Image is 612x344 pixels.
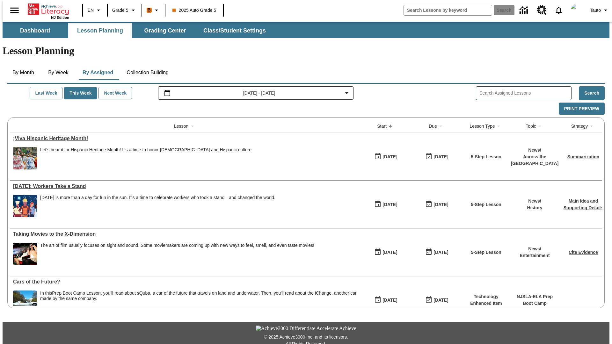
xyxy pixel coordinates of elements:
[3,23,67,38] button: Dashboard
[40,195,275,217] span: Labor Day is more than a day for fun in the sun. It's a time to celebrate workers who took a stan...
[513,293,556,307] p: NJSLA-ELA Prep Boot Camp
[465,293,507,307] p: Technology Enhanced Item
[13,279,357,285] a: Cars of the Future? , Lessons
[40,195,275,200] div: [DATE] is more than a day for fun in the sun. It's a time to celebrate workers who took a stand—a...
[13,279,357,285] div: Cars of the Future?
[148,6,151,14] span: B
[559,103,605,115] button: Print Preview
[174,123,188,129] div: Lesson
[437,122,445,130] button: Sort
[13,136,357,141] a: ¡Viva Hispanic Heritage Month! , Lessons
[77,65,118,80] button: By Assigned
[382,296,397,304] div: [DATE]
[3,45,609,57] h1: Lesson Planning
[64,87,97,99] button: This Week
[144,4,163,16] button: Boost Class color is orange. Change class color
[5,1,24,20] button: Open side menu
[13,195,37,217] img: A banner with a blue background shows an illustrated row of diverse men and women dressed in clot...
[567,2,587,18] button: Select a new avatar
[110,4,140,16] button: Grade: Grade 5, Select a grade
[20,27,50,34] span: Dashboard
[387,122,394,130] button: Sort
[3,334,609,340] p: © 2025 Achieve3000 Inc. and its licensors.
[144,27,186,34] span: Grading Center
[28,2,69,19] div: Home
[13,231,357,237] a: Taking Movies to the X-Dimension, Lessons
[198,23,271,38] button: Class/Student Settings
[588,122,595,130] button: Sort
[433,201,448,209] div: [DATE]
[40,290,357,313] div: In this Prep Boot Camp Lesson, you'll read about sQuba, a car of the future that travels on land ...
[564,198,603,210] a: Main Idea and Supporting Details
[404,5,492,15] input: search field
[382,153,397,161] div: [DATE]
[13,136,357,141] div: ¡Viva Hispanic Heritage Month!
[188,122,196,130] button: Sort
[85,4,105,16] button: Language: EN, Select a language
[569,250,598,255] a: Cite Evidence
[3,23,272,38] div: SubNavbar
[520,252,550,259] p: Entertainment
[51,16,69,19] span: NJ Edition
[30,87,62,99] button: Last Week
[423,198,450,211] button: 10/13/25: Last day the lesson can be accessed
[42,65,74,80] button: By Week
[133,23,197,38] button: Grading Center
[13,147,37,169] img: A photograph of Hispanic women participating in a parade celebrating Hispanic culture. The women ...
[372,246,399,258] button: 10/13/25: First time the lesson was available
[579,86,605,100] button: Search
[13,183,357,189] div: Labor Day: Workers Take a Stand
[471,249,501,256] p: 5-Step Lesson
[382,201,397,209] div: [DATE]
[203,27,266,34] span: Class/Student Settings
[13,290,37,313] img: High-tech automobile treading water.
[423,151,450,163] button: 10/13/25: Last day the lesson can be accessed
[243,90,275,97] span: [DATE] - [DATE]
[343,89,351,97] svg: Collapse Date Range Filter
[511,147,559,154] p: News /
[536,122,544,130] button: Sort
[433,248,448,256] div: [DATE]
[511,154,559,167] p: Across the [GEOGRAPHIC_DATA]
[68,23,132,38] button: Lesson Planning
[479,89,571,98] input: Search Assigned Lessons
[571,123,588,129] div: Strategy
[433,153,448,161] div: [DATE]
[13,183,357,189] a: Labor Day: Workers Take a Stand, Lessons
[567,154,599,159] a: Summarization
[372,294,399,306] button: 10/13/25: First time the lesson was available
[40,243,314,265] div: The art of film usually focuses on sight and sound. Some moviemakers are coming up with new ways ...
[112,7,128,14] span: Grade 5
[172,7,216,14] span: 2025 Auto Grade 5
[98,87,132,99] button: Next Week
[161,89,351,97] button: Select the date range menu item
[587,4,612,16] button: Profile/Settings
[40,290,357,301] testabrev: Prep Boot Camp Lesson, you'll read about sQuba, a car of the future that travels on land and unde...
[77,27,123,34] span: Lesson Planning
[527,204,542,211] p: History
[3,22,609,38] div: SubNavbar
[372,151,399,163] button: 10/13/25: First time the lesson was available
[7,65,39,80] button: By Month
[471,154,501,160] p: 5-Step Lesson
[121,65,174,80] button: Collection Building
[526,123,536,129] div: Topic
[28,3,69,16] a: Home
[40,243,314,248] p: The art of film usually focuses on sight and sound. Some moviemakers are coming up with new ways ...
[550,2,567,18] a: Notifications
[471,201,501,208] p: 5-Step Lesson
[40,290,357,301] div: In this
[520,246,550,252] p: News /
[382,248,397,256] div: [DATE]
[40,147,253,169] div: Let's hear it for Hispanic Heritage Month! It's a time to honor Hispanic Americans and Hispanic c...
[429,123,437,129] div: Due
[590,7,601,14] span: Tauto
[13,243,37,265] img: Panel in front of the seats sprays water mist to the happy audience at a 4DX-equipped theater.
[527,198,542,204] p: News /
[40,147,253,153] div: Let's hear it for Hispanic Heritage Month! It's a time to honor [DEMOGRAPHIC_DATA] and Hispanic c...
[423,246,450,258] button: 10/13/25: Last day the lesson can be accessed
[470,123,495,129] div: Lesson Type
[433,296,448,304] div: [DATE]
